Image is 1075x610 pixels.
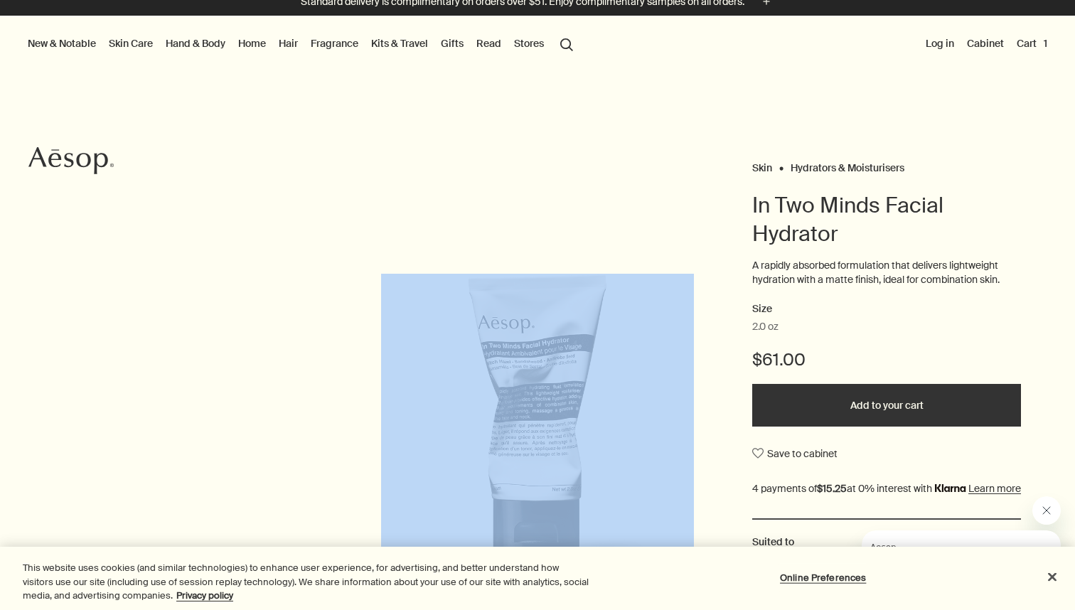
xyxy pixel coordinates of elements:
a: Cabinet [964,34,1007,53]
a: More information about your privacy, opens in a new tab [176,589,233,601]
a: Skin [752,161,772,168]
div: This website uses cookies (and similar technologies) to enhance user experience, for advertising,... [23,561,592,603]
span: Our consultants are available now to offer personalised product advice. [9,30,178,70]
div: Aesop says "Our consultants are available now to offer personalised product advice.". Open messag... [828,496,1061,596]
a: Skin Care [106,34,156,53]
svg: Aesop [28,146,114,175]
img: In Two Minds Facial Hydrator in a tube [381,274,694,592]
a: Read [474,34,504,53]
a: Fragrance [308,34,361,53]
span: $61.00 [752,348,806,371]
a: Hydrators & Moisturisers [791,161,904,168]
a: Aesop [25,143,117,182]
button: Log in [923,34,957,53]
a: Kits & Travel [368,34,431,53]
nav: supplementary [923,16,1050,73]
iframe: Close message from Aesop [1032,496,1061,525]
h1: In Two Minds Facial Hydrator [752,191,1021,248]
button: Online Preferences, Opens the preference center dialog [779,563,867,592]
a: Hand & Body [163,34,228,53]
h2: Suited to [752,534,1021,550]
button: Add to your cart - $61.00 [752,384,1021,427]
a: Hair [276,34,301,53]
span: 2.0 oz [752,320,779,334]
nav: primary [25,16,579,73]
button: Open search [554,30,579,57]
button: New & Notable [25,34,99,53]
a: Home [235,34,269,53]
button: Save to cabinet [752,441,838,466]
a: Gifts [438,34,466,53]
h2: Size [752,301,1021,318]
button: Stores [511,34,547,53]
p: A rapidly absorbed formulation that delivers lightweight hydration with a matte finish, ideal for... [752,259,1021,287]
button: Cart1 [1014,34,1050,53]
button: Close [1037,561,1068,592]
iframe: Message from Aesop [862,530,1061,596]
